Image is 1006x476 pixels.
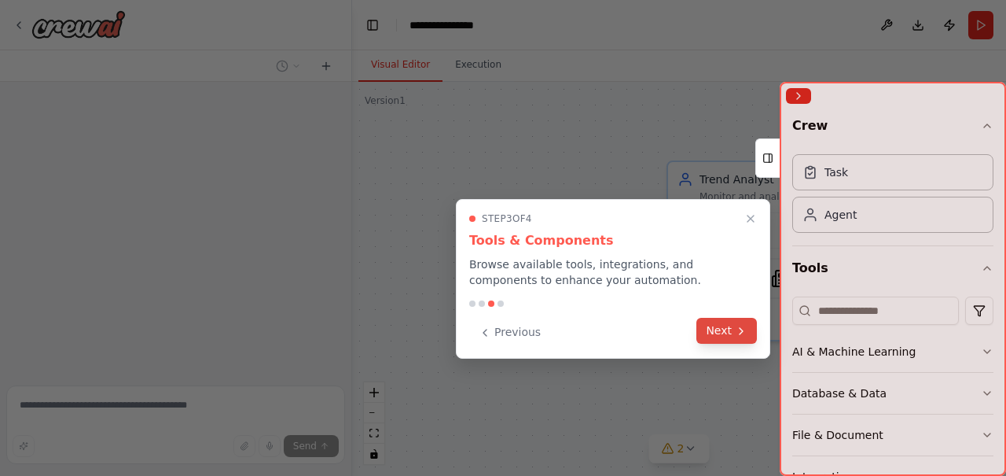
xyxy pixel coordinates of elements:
button: Next [696,318,757,344]
span: Step 3 of 4 [482,212,532,225]
h3: Tools & Components [469,231,757,250]
button: Close walkthrough [741,209,760,228]
button: Previous [469,319,550,345]
button: Hide left sidebar [362,14,384,36]
p: Browse available tools, integrations, and components to enhance your automation. [469,256,757,288]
